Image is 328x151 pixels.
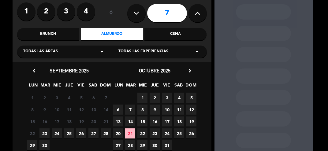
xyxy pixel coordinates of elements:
div: Cena [144,28,207,40]
label: 1 [17,2,35,21]
span: 21 [101,116,111,127]
div: ó [101,2,121,24]
span: SAB [88,82,98,92]
span: MAR [40,82,50,92]
span: LUN [114,82,124,92]
span: 30 [150,140,160,150]
span: 26 [186,128,196,138]
span: 14 [101,105,111,115]
span: 22 [27,128,37,138]
span: JUE [64,82,74,92]
span: 17 [52,116,62,127]
span: 11 [174,105,184,115]
span: 20 [88,116,99,127]
span: 6 [113,105,123,115]
span: 16 [39,116,50,127]
span: 18 [174,116,184,127]
span: JUE [150,82,160,92]
span: 3 [52,93,62,103]
span: 12 [76,105,86,115]
label: 2 [37,2,55,21]
span: 11 [64,105,74,115]
span: 23 [150,128,160,138]
span: 7 [101,93,111,103]
span: 6 [88,93,99,103]
span: 8 [27,105,37,115]
span: MIE [52,82,62,92]
span: 4 [174,93,184,103]
span: Todas las experiencias [118,49,168,55]
span: 23 [39,128,50,138]
span: 31 [162,140,172,150]
span: 30 [39,140,50,150]
div: Brunch [17,28,79,40]
span: 21 [125,128,135,138]
span: 2 [150,93,160,103]
span: 24 [52,128,62,138]
span: 8 [137,105,147,115]
span: 24 [162,128,172,138]
label: 3 [57,2,75,21]
span: 2 [39,93,50,103]
i: arrow_drop_down [193,48,201,55]
label: 4 [77,2,95,21]
span: 14 [125,116,135,127]
span: 29 [137,140,147,150]
span: MAR [126,82,136,92]
div: Almuerzo [81,28,143,40]
span: Todas las áreas [23,49,58,55]
span: 19 [76,116,86,127]
span: 1 [27,93,37,103]
span: 27 [113,140,123,150]
span: 22 [137,128,147,138]
span: 20 [113,128,123,138]
span: LUN [28,82,38,92]
span: 12 [186,105,196,115]
span: 5 [186,93,196,103]
span: MIE [138,82,148,92]
span: 15 [137,116,147,127]
i: arrow_drop_down [98,48,106,55]
span: 25 [174,128,184,138]
span: 29 [27,140,37,150]
span: 13 [88,105,99,115]
span: 25 [64,128,74,138]
span: octubre 2025 [139,68,170,74]
span: VIE [162,82,172,92]
span: DOM [100,82,110,92]
span: 10 [52,105,62,115]
span: 18 [64,116,74,127]
span: 28 [101,128,111,138]
span: 19 [186,116,196,127]
span: 10 [162,105,172,115]
span: 26 [76,128,86,138]
span: 13 [113,116,123,127]
span: 3 [162,93,172,103]
span: 17 [162,116,172,127]
span: 7 [125,105,135,115]
span: 27 [88,128,99,138]
span: 5 [76,93,86,103]
span: 28 [125,140,135,150]
span: septiembre 2025 [50,68,89,74]
span: 1 [137,93,147,103]
span: 9 [150,105,160,115]
i: chevron_left [31,68,37,74]
span: SAB [173,82,184,92]
span: DOM [185,82,196,92]
span: 4 [64,93,74,103]
i: chevron_right [187,68,193,74]
span: 15 [27,116,37,127]
span: 16 [150,116,160,127]
span: 9 [39,105,50,115]
span: VIE [76,82,86,92]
